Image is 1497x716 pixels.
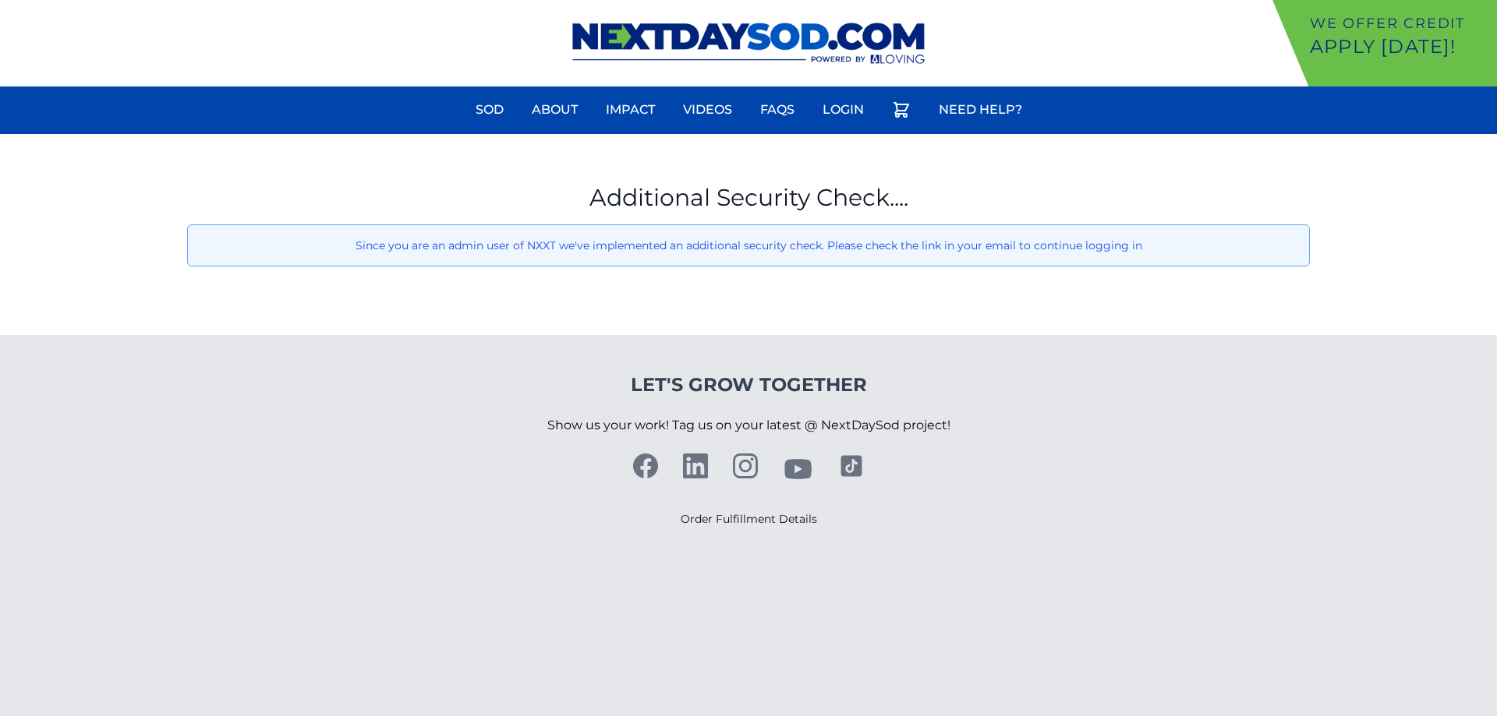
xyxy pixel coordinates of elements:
p: Apply [DATE]! [1310,34,1491,59]
h4: Let's Grow Together [547,372,950,397]
a: Need Help? [929,91,1032,129]
a: About [522,91,587,129]
p: We offer Credit [1310,12,1491,34]
p: Show us your work! Tag us on your latest @ NextDaySod project! [547,397,950,453]
a: Sod [466,91,513,129]
a: Videos [674,91,741,129]
a: Order Fulfillment Details [681,512,817,526]
a: Impact [596,91,664,129]
h1: Additional Security Check.... [187,184,1310,212]
a: FAQs [751,91,804,129]
a: Login [813,91,873,129]
p: Since you are an admin user of NXXT we've implemented an additional security check. Please check ... [200,238,1297,253]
